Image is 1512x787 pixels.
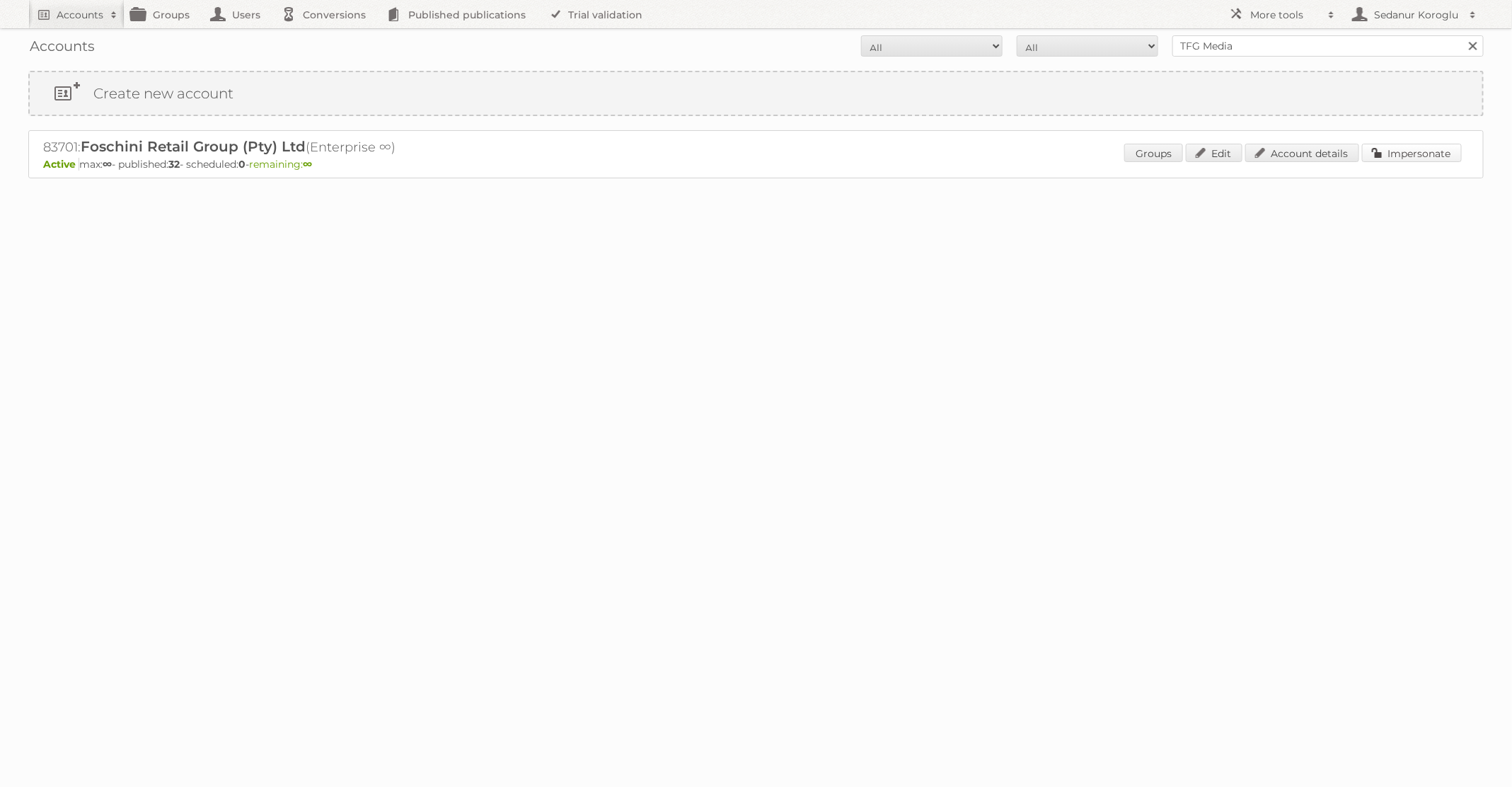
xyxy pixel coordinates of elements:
[303,158,312,171] strong: ∞
[103,158,112,171] strong: ∞
[249,158,312,171] span: remaining:
[1370,8,1462,22] h2: Sedanur Koroglu
[43,158,1469,171] p: max: - published: - scheduled: -
[1245,144,1359,162] a: Account details
[81,138,306,155] span: Foschini Retail Group (Pty) Ltd
[238,158,246,171] strong: 0
[1362,144,1462,162] a: Impersonate
[43,138,538,156] h2: 83701: (Enterprise ∞)
[30,72,1482,115] a: Create new account
[57,8,103,22] h2: Accounts
[1250,8,1321,22] h2: More tools
[43,158,79,171] span: Active
[1124,144,1183,162] a: Groups
[1186,144,1242,162] a: Edit
[168,158,180,171] strong: 32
